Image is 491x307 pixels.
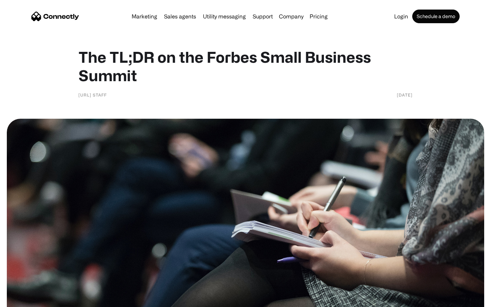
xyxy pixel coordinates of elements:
[7,295,41,305] aside: Language selected: English
[78,48,413,85] h1: The TL;DR on the Forbes Small Business Summit
[279,12,303,21] div: Company
[129,14,160,19] a: Marketing
[391,14,411,19] a: Login
[250,14,276,19] a: Support
[397,91,413,98] div: [DATE]
[78,91,107,98] div: [URL] Staff
[14,295,41,305] ul: Language list
[200,14,249,19] a: Utility messaging
[307,14,330,19] a: Pricing
[161,14,199,19] a: Sales agents
[412,10,460,23] a: Schedule a demo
